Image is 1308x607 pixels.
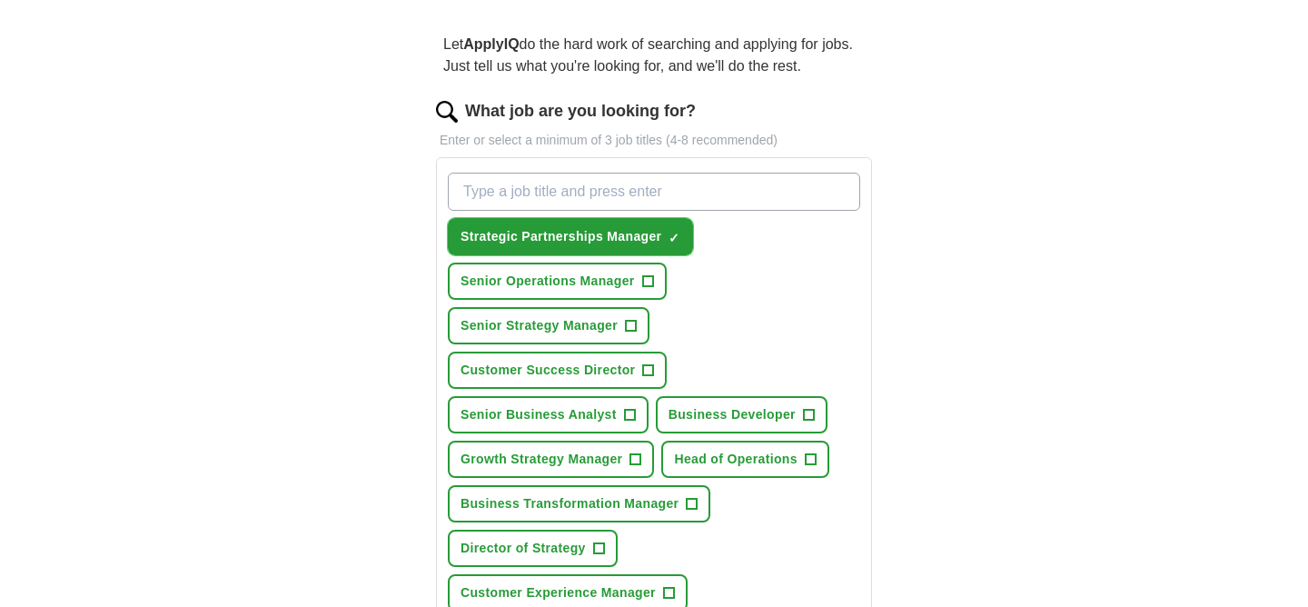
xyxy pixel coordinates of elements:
span: Director of Strategy [461,539,586,558]
button: Customer Success Director [448,352,667,389]
button: Senior Strategy Manager [448,307,649,344]
button: Head of Operations [661,441,828,478]
span: Head of Operations [674,450,797,469]
button: Director of Strategy [448,530,618,567]
button: Senior Business Analyst [448,396,649,433]
span: Customer Success Director [461,361,635,380]
span: Business Transformation Manager [461,494,679,513]
p: Let do the hard work of searching and applying for jobs. Just tell us what you're looking for, an... [436,26,872,85]
span: Strategic Partnerships Manager [461,227,661,246]
span: Senior Strategy Manager [461,316,618,335]
span: Business Developer [669,405,796,424]
p: Enter or select a minimum of 3 job titles (4-8 recommended) [436,131,872,150]
strong: ApplyIQ [463,36,519,52]
span: Growth Strategy Manager [461,450,622,469]
span: Senior Business Analyst [461,405,617,424]
label: What job are you looking for? [465,99,696,124]
button: Growth Strategy Manager [448,441,654,478]
span: Senior Operations Manager [461,272,635,291]
span: ✓ [669,231,679,245]
span: Customer Experience Manager [461,583,656,602]
button: Business Transformation Manager [448,485,710,522]
button: Senior Operations Manager [448,263,667,300]
input: Type a job title and press enter [448,173,860,211]
button: Strategic Partnerships Manager✓ [448,218,693,255]
button: Business Developer [656,396,827,433]
img: search.png [436,101,458,123]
